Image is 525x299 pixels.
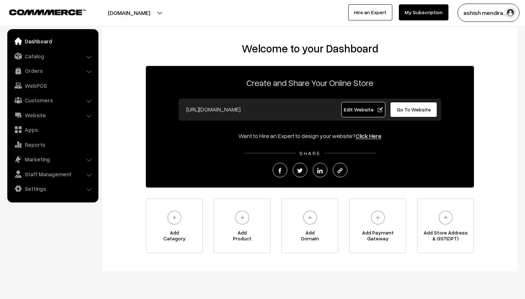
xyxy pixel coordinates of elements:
[9,9,86,15] img: COMMMERCE
[282,230,338,244] span: Add Domain
[146,131,474,140] div: Want to Hire an Expert to design your website?
[82,4,176,22] button: [DOMAIN_NAME]
[281,198,338,253] a: AddDomain
[109,42,510,55] h2: Welcome to your Dashboard
[9,168,96,181] a: Staff Management
[9,35,96,48] a: Dashboard
[146,76,474,89] p: Create and Share Your Online Store
[300,208,320,228] img: plus.svg
[9,50,96,63] a: Catalog
[9,109,96,122] a: Website
[9,7,73,16] a: COMMMERCE
[417,230,474,244] span: Add Store Address & GST(OPT)
[214,230,270,244] span: Add Product
[390,102,437,117] a: Go To Website
[436,208,456,228] img: plus.svg
[348,4,392,20] a: Hire an Expert
[9,153,96,166] a: Marketing
[397,106,431,113] span: Go To Website
[9,94,96,107] a: Customers
[458,4,520,22] button: ashish mendira…
[146,198,203,253] a: AddCategory
[344,106,383,113] span: Edit Website
[349,198,406,253] a: Add PaymentGateway
[9,123,96,136] a: Apps
[214,198,271,253] a: AddProduct
[164,208,184,228] img: plus.svg
[296,150,324,156] span: SHARE
[232,208,252,228] img: plus.svg
[399,4,448,20] a: My Subscription
[350,230,406,244] span: Add Payment Gateway
[146,230,202,244] span: Add Category
[9,79,96,92] a: WebPOS
[417,198,474,253] a: Add Store Address& GST(OPT)
[9,138,96,151] a: Reports
[505,7,516,18] img: user
[355,132,381,139] a: Click Here
[9,182,96,195] a: Settings
[368,208,388,228] img: plus.svg
[9,64,96,77] a: Orders
[341,102,386,117] a: Edit Website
